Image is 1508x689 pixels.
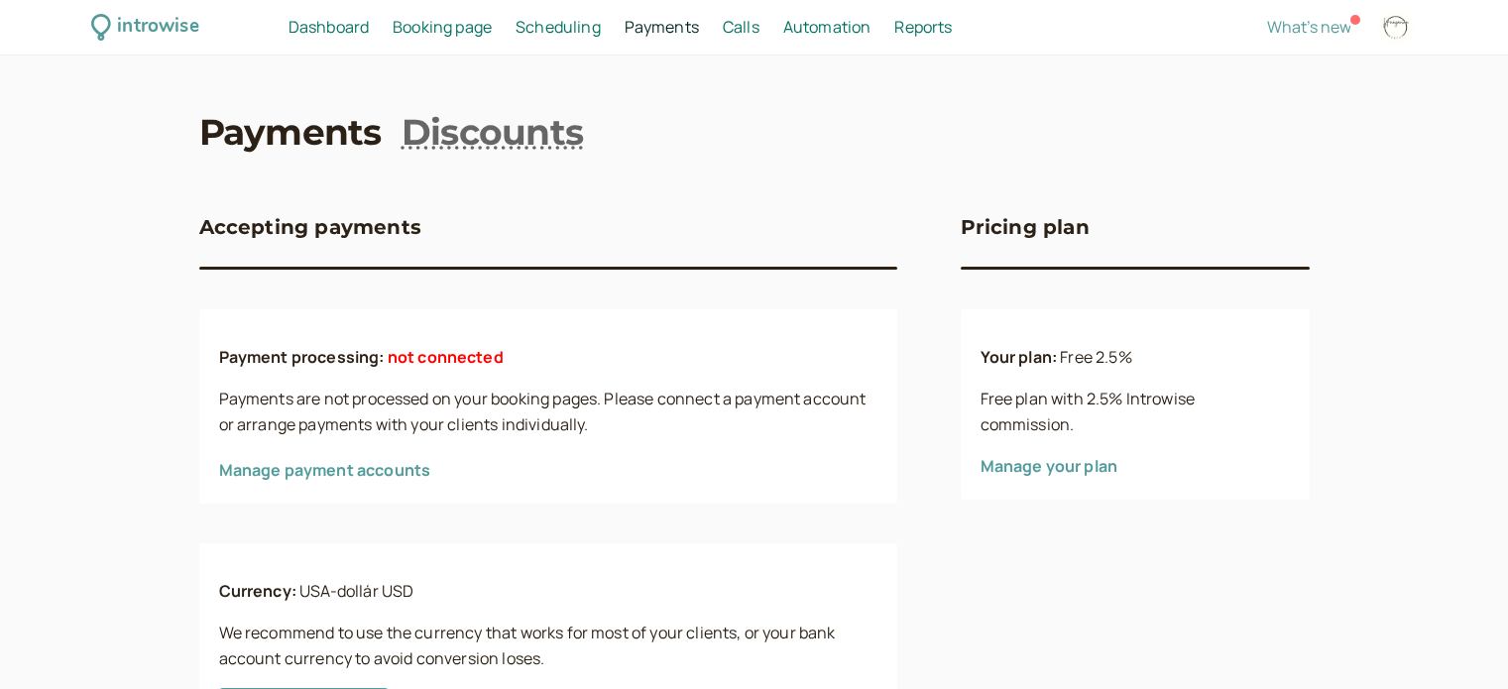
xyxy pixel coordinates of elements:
[1267,16,1351,38] span: What's new
[961,211,1090,243] h3: Pricing plan
[388,346,504,368] span: not connected
[516,16,601,38] span: Scheduling
[1375,7,1417,49] a: Account
[723,15,759,41] a: Calls
[723,16,759,38] span: Calls
[117,12,198,43] div: introwise
[199,211,422,243] h3: Accepting payments
[516,15,601,41] a: Scheduling
[289,15,369,41] a: Dashboard
[289,16,369,38] span: Dashboard
[894,16,952,38] span: Reports
[219,621,877,672] p: We recommend to use the currency that works for most of your clients, or your bank account curren...
[1409,594,1508,689] iframe: Chat Widget
[1409,594,1508,689] div: Csevegés widget
[219,579,877,605] p: USA-dollár USD
[783,16,871,38] span: Automation
[219,346,385,368] b: Payment processing:
[393,16,492,38] span: Booking page
[894,15,952,41] a: Reports
[219,580,296,602] b: Currency:
[91,12,199,43] a: introwise
[1267,18,1351,36] button: What's new
[981,345,1290,371] p: Free 2.5%
[981,387,1290,438] p: Free plan with 2.5% Introwise commission.
[981,455,1118,477] a: Manage your plan
[625,15,699,41] a: Payments
[981,346,1058,368] b: Your plan:
[625,16,699,38] span: Payments
[219,387,877,438] p: Payments are not processed on your booking pages. Please connect a payment account or arrange pay...
[783,15,871,41] a: Automation
[219,459,431,481] a: Manage payment accounts
[393,15,492,41] a: Booking page
[402,107,584,157] a: Discounts
[199,107,382,157] a: Payments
